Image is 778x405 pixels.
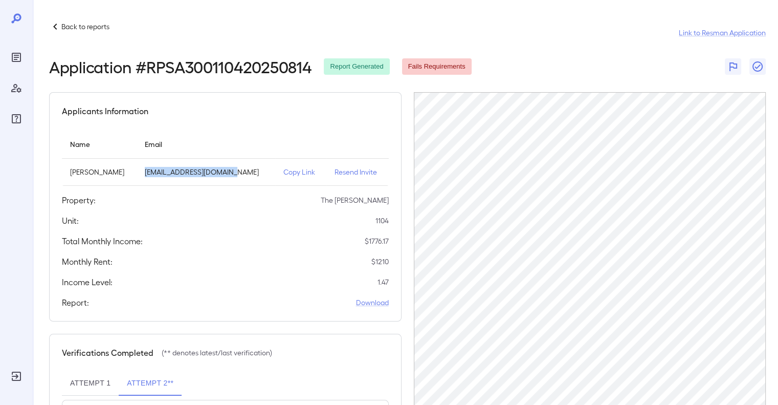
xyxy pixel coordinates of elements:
[119,371,182,396] button: Attempt 2**
[62,255,113,268] h5: Monthly Rent:
[356,297,389,308] a: Download
[62,130,389,186] table: simple table
[679,28,766,38] a: Link to Resman Application
[70,167,128,177] p: [PERSON_NAME]
[324,62,389,72] span: Report Generated
[8,111,25,127] div: FAQ
[283,167,318,177] p: Copy Link
[8,368,25,385] div: Log Out
[62,215,79,227] h5: Unit:
[365,236,389,246] p: $ 1776.17
[62,130,137,159] th: Name
[371,257,389,267] p: $ 1210
[8,80,25,96] div: Manage Users
[62,371,119,396] button: Attempt 1
[49,57,312,76] h2: Application # RPSA300110420250814
[402,62,472,72] span: Fails Requirements
[137,130,275,159] th: Email
[62,347,153,359] h5: Verifications Completed
[61,22,109,32] p: Back to reports
[8,49,25,66] div: Reports
[62,276,113,288] h5: Income Level:
[145,167,266,177] p: [EMAIL_ADDRESS][DOMAIN_NAME]
[62,296,89,309] h5: Report:
[335,167,381,177] p: Resend Invite
[725,58,741,75] button: Flag Report
[62,194,96,206] h5: Property:
[377,277,389,287] p: 1.47
[62,235,143,247] h5: Total Monthly Income:
[162,348,272,358] p: (** denotes latest/last verification)
[62,105,148,117] h5: Applicants Information
[749,58,766,75] button: Close Report
[375,216,389,226] p: 1104
[321,195,389,205] p: The [PERSON_NAME]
